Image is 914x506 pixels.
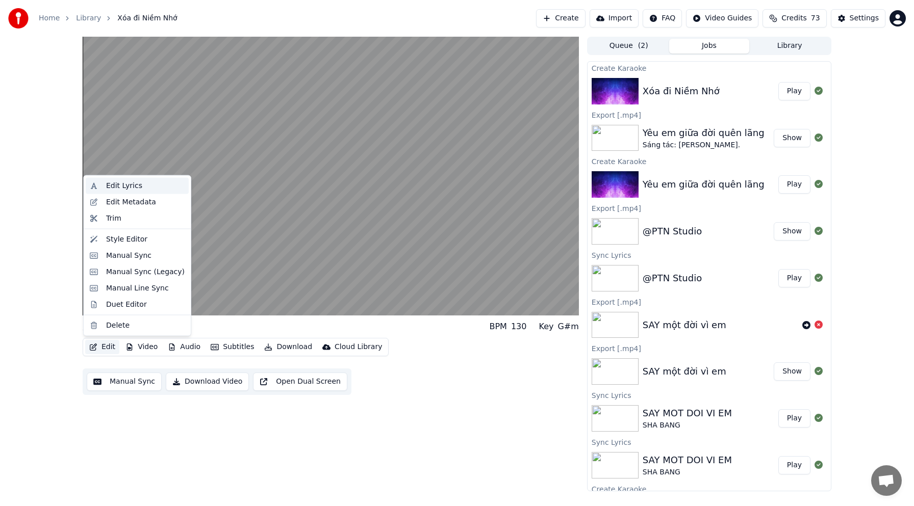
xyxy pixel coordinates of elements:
span: 73 [811,13,820,23]
button: Show [774,222,810,241]
button: Import [590,9,639,28]
div: Manual Sync (Legacy) [106,267,185,277]
button: Create [536,9,586,28]
div: SAY một đời vì em [643,364,726,379]
button: Video [121,340,162,354]
div: @PTN Studio [643,271,702,285]
span: ( 2 ) [638,41,648,51]
button: Manual Sync [87,372,162,391]
div: Xóa đi Niềm Nhớ [643,84,720,98]
button: Show [774,362,810,381]
button: Play [778,456,810,474]
a: Library [76,13,101,23]
div: Export [.mp4] [588,202,831,214]
button: Library [749,39,830,54]
div: Export [.mp4] [588,296,831,308]
div: Xóa đi Niềm Nhớ [83,319,168,334]
div: Create Karaoke [588,62,831,74]
button: Show [774,129,810,147]
div: Export [.mp4] [588,342,831,354]
span: Credits [781,13,806,23]
button: Credits73 [763,9,826,28]
button: Audio [164,340,205,354]
a: Home [39,13,60,23]
div: @PTN Studio [643,224,702,238]
img: youka [8,8,29,29]
div: Edit Lyrics [106,181,142,191]
button: Download Video [166,372,249,391]
div: Trim [106,213,121,223]
div: Cloud Library [335,342,382,352]
div: 130 [511,321,527,333]
div: Delete [106,320,130,330]
span: Xóa đi Niềm Nhớ [117,13,177,23]
div: Style Editor [106,234,147,244]
div: Sync Lyrics [588,389,831,401]
div: Settings [850,13,879,23]
button: Video Guides [686,9,758,28]
div: Manual Sync [106,250,151,260]
button: Settings [831,9,885,28]
div: Sync Lyrics [588,249,831,261]
button: FAQ [643,9,682,28]
button: Play [778,82,810,100]
nav: breadcrumb [39,13,177,23]
div: Duet Editor [106,299,147,309]
div: Manual Line Sync [106,283,169,293]
div: Key [539,321,553,333]
button: Open Dual Screen [253,372,347,391]
button: Edit [85,340,119,354]
div: Sync Lyrics [588,436,831,448]
button: Download [260,340,316,354]
div: Create Karaoke [588,483,831,495]
div: Yêu em giữa đời quên lãng [643,177,765,192]
div: SHA BANG [643,467,732,477]
div: Open chat [871,465,902,496]
div: BPM [489,321,506,333]
div: Create Karaoke [588,155,831,167]
div: SAY MOT DOI VI EM [643,453,732,467]
div: Edit Metadata [106,197,156,207]
button: Play [778,409,810,428]
div: G#m [557,321,578,333]
button: Queue [589,39,669,54]
button: Play [778,175,810,194]
button: Jobs [669,39,750,54]
button: Play [778,269,810,287]
div: SAY MOT DOI VI EM [643,406,732,420]
button: Subtitles [207,340,258,354]
div: SHA BANG [643,420,732,431]
div: Yêu em giữa đời quên lãng [643,126,765,140]
div: Export [.mp4] [588,109,831,121]
div: Sáng tác: [PERSON_NAME]. [643,140,765,150]
div: SAY một đời vì em [643,318,726,332]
